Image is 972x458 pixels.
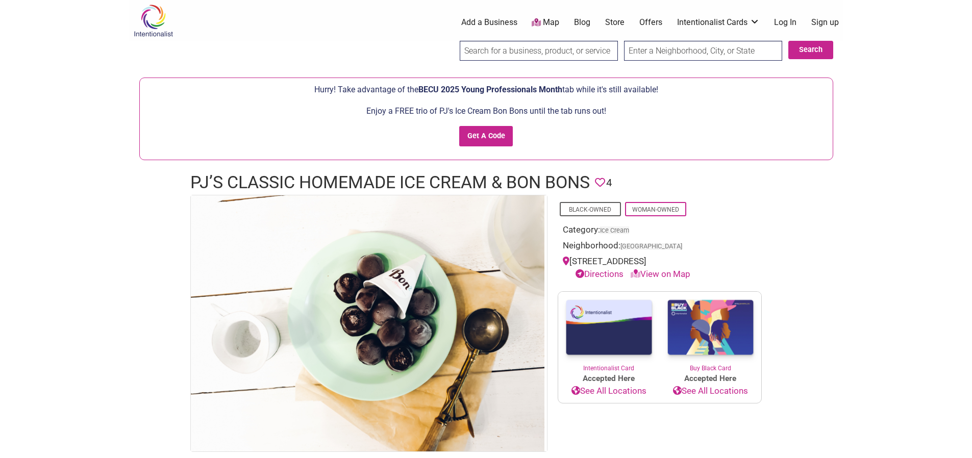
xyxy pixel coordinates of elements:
a: View on Map [631,269,690,279]
span: Accepted Here [558,373,660,385]
p: Hurry! Take advantage of the tab while it's still available! [145,83,828,96]
a: Log In [774,17,796,28]
a: Offers [639,17,662,28]
p: Enjoy a FREE trio of PJ's Ice Cream Bon Bons until the tab runs out! [145,105,828,118]
a: Sign up [811,17,839,28]
a: Store [605,17,625,28]
a: Add a Business [461,17,517,28]
a: Buy Black Card [660,292,761,373]
a: Intentionalist Card [558,292,660,373]
a: Blog [574,17,590,28]
h1: PJ’s Classic Homemade Ice Cream & Bon Bons [190,170,590,195]
div: Category: [563,223,757,239]
span: Accepted Here [660,373,761,385]
span: [GEOGRAPHIC_DATA] [620,243,682,250]
div: [STREET_ADDRESS] [563,255,757,281]
input: Enter a Neighborhood, City, or State [624,41,782,61]
a: Woman-Owned [632,206,679,213]
img: Buy Black Card [660,292,761,364]
div: Neighborhood: [563,239,757,255]
a: Black-Owned [569,206,611,213]
span: 4 [606,175,612,191]
img: Intentionalist Card [558,292,660,364]
img: PJ's Classic Ice Cream & Bon Bons [191,195,544,451]
a: Ice Cream [600,226,629,234]
input: Get A Code [459,126,513,147]
a: See All Locations [558,385,660,398]
button: Search [788,41,833,59]
span: BECU 2025 Young Professionals Month [418,85,562,94]
img: Intentionalist [129,4,178,37]
a: Directions [576,269,624,279]
input: Search for a business, product, or service [460,41,618,61]
a: See All Locations [660,385,761,398]
a: Intentionalist Cards [677,17,760,28]
a: Map [532,17,559,29]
